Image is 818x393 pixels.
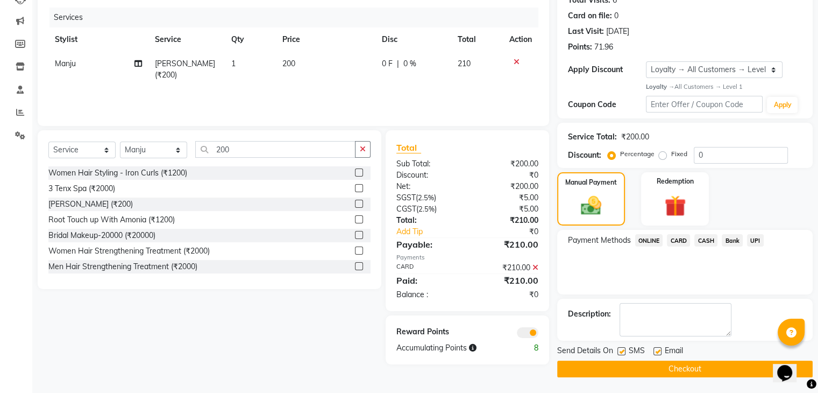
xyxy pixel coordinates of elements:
[574,194,608,217] img: _cash.svg
[467,215,546,226] div: ₹210.00
[467,192,546,203] div: ₹5.00
[48,199,133,210] div: [PERSON_NAME] (₹200)
[418,205,435,213] span: 2.5%
[568,41,592,53] div: Points:
[195,141,355,158] input: Search or Scan
[388,203,467,215] div: ( )
[148,27,225,52] th: Service
[388,181,467,192] div: Net:
[594,41,613,53] div: 71.96
[568,308,611,320] div: Description:
[155,59,215,80] span: [PERSON_NAME] (₹200)
[565,178,617,187] label: Manual Payment
[667,234,690,247] span: CARD
[388,158,467,170] div: Sub Total:
[620,149,655,159] label: Percentage
[396,253,538,262] div: Payments
[467,158,546,170] div: ₹200.00
[388,342,507,354] div: Accumulating Points
[722,234,743,247] span: Bank
[388,170,467,181] div: Discount:
[467,274,546,287] div: ₹210.00
[568,131,617,143] div: Service Total:
[48,167,187,179] div: Women Hair Styling - Iron Curls (₹1200)
[276,27,375,52] th: Price
[403,58,416,69] span: 0 %
[767,97,798,113] button: Apply
[388,289,467,300] div: Balance :
[467,181,546,192] div: ₹200.00
[629,345,645,359] span: SMS
[480,226,546,237] div: ₹0
[396,142,421,153] span: Total
[614,10,618,22] div: 0
[568,99,646,110] div: Coupon Code
[388,192,467,203] div: ( )
[621,131,649,143] div: ₹200.00
[48,214,175,226] div: Root Touch up With Amonia (₹1200)
[658,193,693,220] img: _gift.svg
[225,27,276,52] th: Qty
[671,149,687,159] label: Fixed
[388,262,467,273] div: CARD
[665,345,683,359] span: Email
[55,59,76,68] span: Manju
[48,183,115,194] div: 3 Tenx Spa (₹2000)
[397,58,399,69] span: |
[467,289,546,300] div: ₹0
[467,203,546,215] div: ₹5.00
[557,345,613,359] span: Send Details On
[507,342,546,354] div: 8
[467,262,546,273] div: ₹210.00
[557,361,813,377] button: Checkout
[568,26,604,37] div: Last Visit:
[388,238,467,251] div: Payable:
[396,204,416,214] span: CGST
[48,261,197,272] div: Men Hair Strengthening Treatment (₹2000)
[635,234,663,247] span: ONLINE
[694,234,717,247] span: CASH
[388,215,467,226] div: Total:
[773,350,807,382] iframe: chat widget
[48,245,210,257] div: Women Hair Strengthening Treatment (₹2000)
[418,193,434,202] span: 2.5%
[503,27,538,52] th: Action
[48,230,155,241] div: Bridal Makeup-20000 (₹20000)
[231,59,236,68] span: 1
[747,234,764,247] span: UPI
[48,27,148,52] th: Stylist
[606,26,629,37] div: [DATE]
[388,326,467,338] div: Reward Points
[646,96,763,113] input: Enter Offer / Coupon Code
[646,83,674,90] strong: Loyalty →
[657,177,694,186] label: Redemption
[467,170,546,181] div: ₹0
[396,193,416,202] span: SGST
[282,59,295,68] span: 200
[388,274,467,287] div: Paid:
[646,82,802,92] div: All Customers → Level 1
[458,59,471,68] span: 210
[451,27,503,52] th: Total
[467,238,546,251] div: ₹210.00
[388,226,480,237] a: Add Tip
[568,235,631,246] span: Payment Methods
[375,27,451,52] th: Disc
[49,8,546,27] div: Services
[382,58,393,69] span: 0 F
[568,10,612,22] div: Card on file:
[568,64,646,75] div: Apply Discount
[568,150,601,161] div: Discount:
